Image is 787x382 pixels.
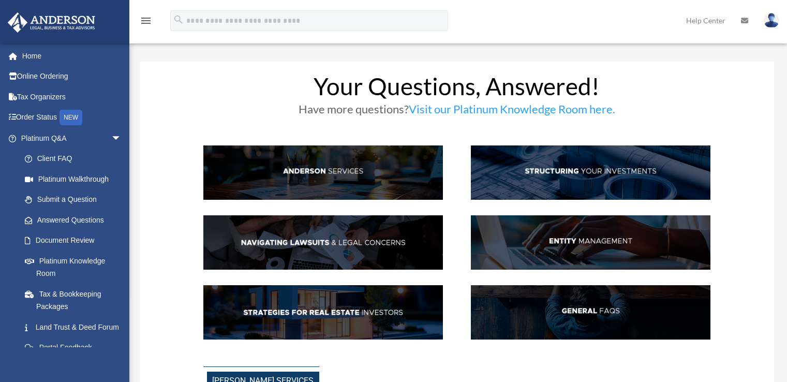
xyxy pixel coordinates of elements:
[7,128,137,149] a: Platinum Q&Aarrow_drop_down
[7,46,137,66] a: Home
[203,104,711,120] h3: Have more questions?
[14,284,137,317] a: Tax & Bookkeeping Packages
[471,285,710,340] img: GenFAQ_hdr
[203,75,711,104] h1: Your Questions, Answered!
[60,110,82,125] div: NEW
[7,66,137,87] a: Online Ordering
[14,149,132,169] a: Client FAQ
[409,102,615,121] a: Visit our Platinum Knowledge Room here.
[14,230,137,251] a: Document Review
[14,189,137,210] a: Submit a Question
[203,145,443,200] img: AndServ_hdr
[173,14,184,25] i: search
[764,13,779,28] img: User Pic
[14,317,137,337] a: Land Trust & Deed Forum
[14,337,137,358] a: Portal Feedback
[471,145,710,200] img: StructInv_hdr
[14,251,137,284] a: Platinum Knowledge Room
[14,169,137,189] a: Platinum Walkthrough
[140,14,152,27] i: menu
[7,107,137,128] a: Order StatusNEW
[203,285,443,340] img: StratsRE_hdr
[140,18,152,27] a: menu
[5,12,98,33] img: Anderson Advisors Platinum Portal
[471,215,710,270] img: EntManag_hdr
[7,86,137,107] a: Tax Organizers
[14,210,137,230] a: Answered Questions
[203,215,443,270] img: NavLaw_hdr
[111,128,132,149] span: arrow_drop_down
